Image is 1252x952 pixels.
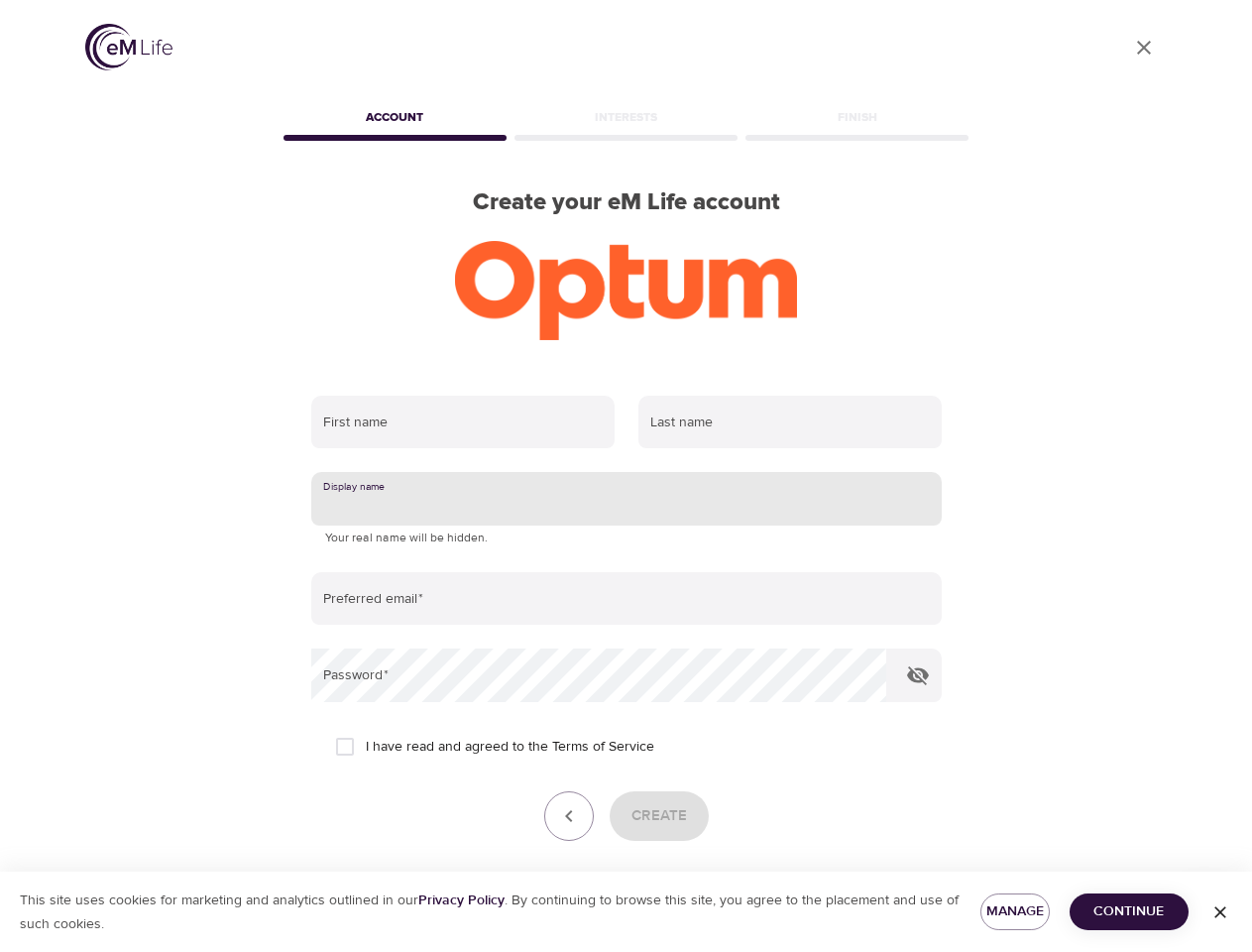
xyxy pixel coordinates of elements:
img: Optum-logo-ora-RGB.png [455,241,797,340]
button: Continue [1070,893,1189,930]
p: Your real name will be hidden. [325,529,928,548]
h2: Create your eM Life account [280,188,973,217]
span: Continue [1085,899,1173,924]
a: Terms of Service [552,737,654,758]
span: Manage [996,899,1034,924]
span: I have read and agreed to the [366,737,654,758]
a: Privacy Policy [418,892,505,909]
button: Manage [980,893,1050,930]
a: close [1120,24,1168,71]
img: logo [85,24,172,70]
